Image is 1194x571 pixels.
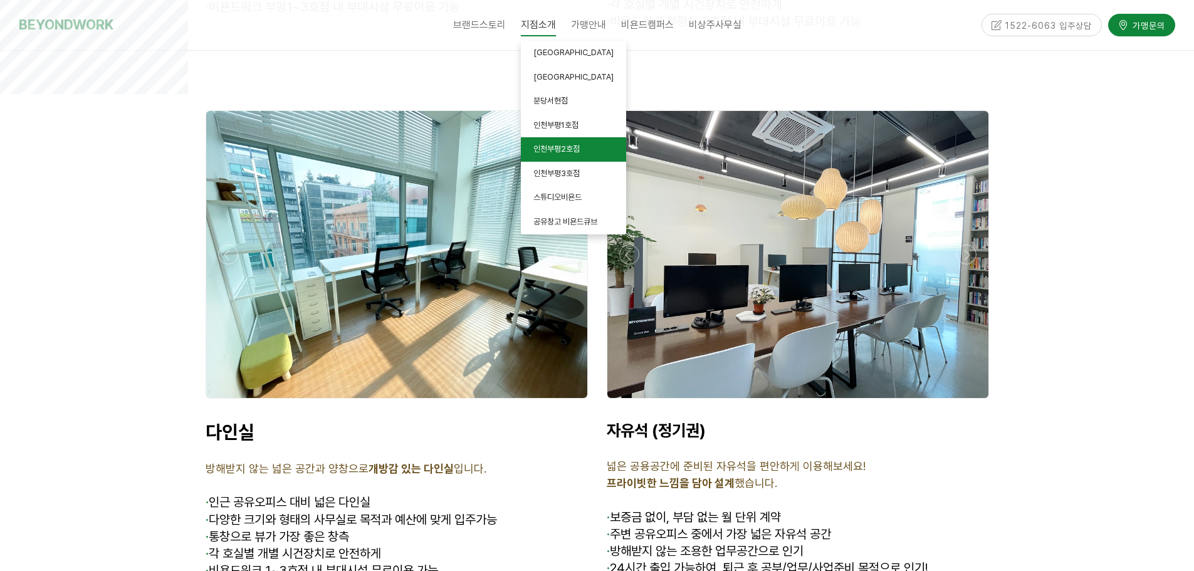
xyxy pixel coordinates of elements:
span: 스튜디오비욘드 [533,192,582,202]
a: 가맹문의 [1108,11,1175,33]
span: 다양한 크기와 형태의 사무실로 목적과 예산에 맞게 입주가능 [206,512,497,527]
span: 방해받지 않는 넓은 공간과 양창으로 입니다. [206,462,486,475]
a: 인천부평1호점 [521,113,626,138]
a: 스튜디오비욘드 [521,186,626,210]
span: 했습니다. [607,476,777,490]
strong: · [206,546,209,561]
span: 비상주사무실 [689,19,741,31]
span: 주변 공유오피스 중에서 가장 넓은 자유석 공간 [607,526,831,542]
span: 브랜드스토리 [453,19,506,31]
span: 자유석 (정기권) [607,421,706,440]
span: [GEOGRAPHIC_DATA] [533,48,614,57]
strong: 프라이빗한 느낌을 담아 설계 [607,476,735,490]
span: 비욘드캠퍼스 [621,19,674,31]
a: 비욘드캠퍼스 [614,9,681,41]
strong: · [607,526,610,542]
span: 다인실 [206,421,254,443]
span: 가맹안내 [571,19,606,31]
strong: 개방감 있는 다인실 [369,462,454,475]
span: 보증금 없이, 부담 없는 월 단위 계약 [610,510,781,525]
a: [GEOGRAPHIC_DATA] [521,65,626,90]
span: 넓은 공용공간에 준비된 자유석을 편안하게 이용해보세요! [607,459,866,473]
span: 지점소개 [521,14,556,36]
span: 분당서현점 [533,96,568,105]
span: 인천부평1호점 [533,120,579,130]
a: 가맹안내 [563,9,614,41]
strong: · [206,529,209,544]
a: 지점소개 [513,9,563,41]
a: 브랜드스토리 [446,9,513,41]
a: 인천부평2호점 [521,137,626,162]
span: 가맹문의 [1129,16,1165,29]
a: 비상주사무실 [681,9,749,41]
span: 인근 공유오피스 대비 넓은 다인실 [209,495,370,510]
a: BEYONDWORK [19,13,113,36]
a: 인천부평3호점 [521,162,626,186]
a: 공유창고 비욘드큐브 [521,210,626,234]
span: 인천부평2호점 [533,144,580,154]
span: 공유창고 비욘드큐브 [533,217,597,226]
span: 방해받지 않는 조용한 업무공간으로 인기 [607,543,804,558]
span: 통창으로 뷰가 가장 좋은 창측 [206,529,349,544]
span: 인천부평3호점 [533,169,580,178]
a: 분당서현점 [521,89,626,113]
span: · [607,510,610,525]
span: 각 호실별 개별 시건장치로 안전하게 [206,546,381,561]
strong: · [206,512,209,527]
span: · [206,495,209,510]
strong: · [607,543,610,558]
span: [GEOGRAPHIC_DATA] [533,72,614,81]
a: [GEOGRAPHIC_DATA] [521,41,626,65]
